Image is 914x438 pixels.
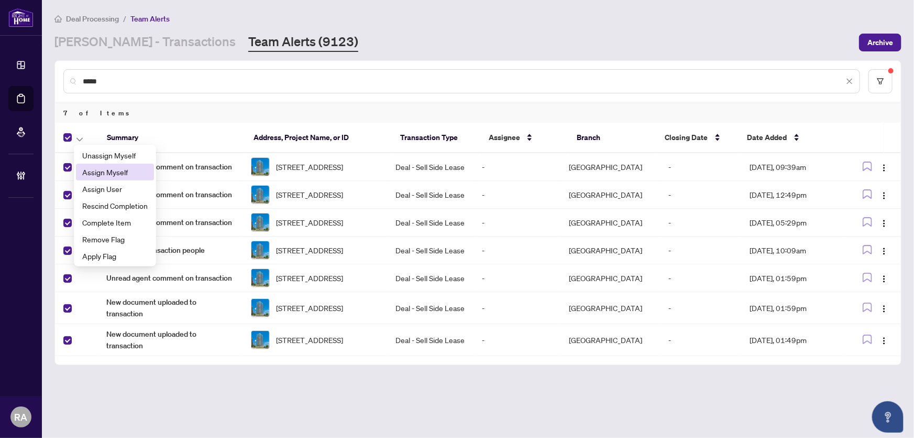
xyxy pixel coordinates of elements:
[657,123,739,153] th: Closing Date
[106,328,234,351] span: New document uploaded to transaction
[880,305,888,313] img: Logo
[474,209,561,237] td: -
[660,264,741,292] td: -
[251,269,269,287] img: thumbnail-img
[248,33,358,52] a: Team Alerts (9123)
[474,264,561,292] td: -
[876,158,893,175] button: Logo
[489,132,520,143] span: Assignee
[660,324,741,356] td: -
[387,181,474,209] td: Deal - Sell Side Lease
[660,237,741,264] td: -
[474,181,561,209] td: -
[880,337,888,345] img: Logo
[276,161,343,173] span: [STREET_ADDRESS]
[106,244,234,256] span: Updates to transaction people
[106,296,234,319] span: New document uploaded to transaction
[568,123,656,153] th: Branch
[251,186,269,204] img: thumbnail-img
[82,183,148,195] span: Assign User
[660,292,741,324] td: -
[276,189,343,200] span: [STREET_ADDRESS]
[82,166,148,178] span: Assign Myself
[872,401,904,433] button: Open asap
[474,237,561,264] td: -
[880,164,888,172] img: Logo
[876,300,893,316] button: Logo
[106,161,234,173] span: Unread agent comment on transaction
[474,324,561,356] td: -
[880,275,888,283] img: Logo
[82,250,148,262] span: Apply Flag
[741,181,845,209] td: [DATE], 12:49pm
[276,272,343,284] span: [STREET_ADDRESS]
[560,153,660,181] td: [GEOGRAPHIC_DATA]
[387,153,474,181] td: Deal - Sell Side Lease
[387,324,474,356] td: Deal - Sell Side Lease
[130,14,170,24] span: Team Alerts
[741,153,845,181] td: [DATE], 09:39am
[474,292,561,324] td: -
[8,8,34,27] img: logo
[741,292,845,324] td: [DATE], 01:59pm
[387,292,474,324] td: Deal - Sell Side Lease
[560,181,660,209] td: [GEOGRAPHIC_DATA]
[245,123,392,153] th: Address, Project Name, or ID
[251,158,269,176] img: thumbnail-img
[747,132,787,143] span: Date Added
[665,132,708,143] span: Closing Date
[15,410,28,424] span: RA
[251,241,269,259] img: thumbnail-img
[560,209,660,237] td: [GEOGRAPHIC_DATA]
[868,69,893,93] button: filter
[560,237,660,264] td: [GEOGRAPHIC_DATA]
[54,33,236,52] a: [PERSON_NAME] - Transactions
[739,123,845,153] th: Date Added
[392,123,480,153] th: Transaction Type
[251,299,269,317] img: thumbnail-img
[876,332,893,348] button: Logo
[876,242,893,259] button: Logo
[660,181,741,209] td: -
[276,334,343,346] span: [STREET_ADDRESS]
[387,209,474,237] td: Deal - Sell Side Lease
[876,214,893,231] button: Logo
[276,217,343,228] span: [STREET_ADDRESS]
[82,200,148,211] span: Rescind Completion
[880,219,888,228] img: Logo
[66,14,119,24] span: Deal Processing
[741,264,845,292] td: [DATE], 01:59pm
[876,270,893,286] button: Logo
[867,34,893,51] span: Archive
[106,272,234,284] span: Unread agent comment on transaction
[387,237,474,264] td: Deal - Sell Side Lease
[474,153,561,181] td: -
[880,191,888,200] img: Logo
[480,123,568,153] th: Assignee
[560,292,660,324] td: [GEOGRAPHIC_DATA]
[876,186,893,203] button: Logo
[123,13,126,25] li: /
[82,149,148,161] span: Unassign Myself
[560,324,660,356] td: [GEOGRAPHIC_DATA]
[741,237,845,264] td: [DATE], 10:09am
[880,247,888,255] img: Logo
[106,189,234,200] span: Unread agent comment on transaction
[54,15,62,23] span: home
[660,153,741,181] td: -
[276,244,343,256] span: [STREET_ADDRESS]
[660,209,741,237] td: -
[859,34,901,51] button: Archive
[877,78,884,85] span: filter
[98,123,245,153] th: Summary
[251,331,269,349] img: thumbnail-img
[82,217,148,228] span: Complete Item
[560,264,660,292] td: [GEOGRAPHIC_DATA]
[55,103,901,123] div: 7 of Items
[106,217,234,228] span: Unread agent comment on transaction
[741,324,845,356] td: [DATE], 01:49pm
[387,264,474,292] td: Deal - Sell Side Lease
[276,302,343,314] span: [STREET_ADDRESS]
[82,233,148,245] span: Remove Flag
[741,209,845,237] td: [DATE], 05:29pm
